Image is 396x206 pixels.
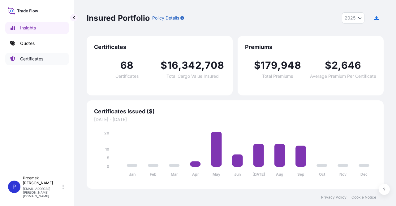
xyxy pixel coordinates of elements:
[161,60,167,70] span: $
[150,172,157,177] tspan: Feb
[278,60,281,70] span: ,
[20,40,35,46] p: Quotes
[342,12,364,24] button: Year Selector
[20,56,43,62] p: Certificates
[345,15,355,21] span: 2025
[152,15,179,21] p: Policy Details
[171,172,178,177] tspan: Mar
[205,60,224,70] span: 708
[20,25,36,31] p: Insights
[234,172,241,177] tspan: Jun
[332,60,338,70] span: 2
[351,195,376,200] a: Cookie Notice
[107,164,109,169] tspan: 0
[338,60,341,70] span: ,
[94,108,376,115] span: Certificates Issued ($)
[310,74,376,78] span: Average Premium Per Certificate
[87,13,150,23] p: Insured Portfolio
[360,172,368,177] tspan: Dec
[167,60,178,70] span: 16
[281,60,301,70] span: 948
[297,172,304,177] tspan: Sep
[252,172,265,177] tspan: [DATE]
[276,172,283,177] tspan: Aug
[178,60,182,70] span: ,
[104,131,109,135] tspan: 20
[107,156,109,160] tspan: 5
[129,172,136,177] tspan: Jan
[262,74,293,78] span: Total Premiums
[339,172,347,177] tspan: Nov
[254,60,260,70] span: $
[5,37,69,50] a: Quotes
[23,176,61,186] p: Przemek [PERSON_NAME]
[23,187,61,198] p: [EMAIL_ADDRESS][PERSON_NAME][DOMAIN_NAME]
[213,172,221,177] tspan: May
[325,60,331,70] span: $
[182,60,201,70] span: 342
[5,53,69,65] a: Certificates
[12,184,16,190] span: P
[341,60,361,70] span: 646
[94,116,376,123] span: [DATE] - [DATE]
[201,60,205,70] span: ,
[319,172,325,177] tspan: Oct
[260,60,278,70] span: 179
[192,172,199,177] tspan: Apr
[120,60,133,70] span: 68
[115,74,139,78] span: Certificates
[166,74,219,78] span: Total Cargo Value Insured
[5,22,69,34] a: Insights
[321,195,346,200] a: Privacy Policy
[245,43,376,51] span: Premiums
[94,43,225,51] span: Certificates
[105,147,109,151] tspan: 10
